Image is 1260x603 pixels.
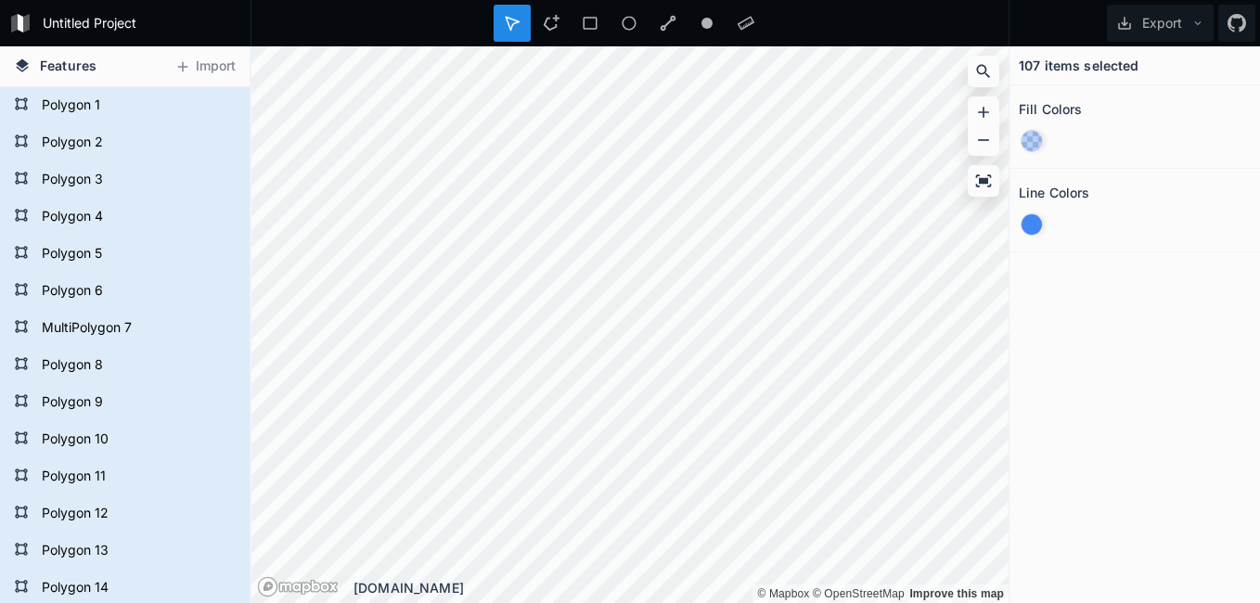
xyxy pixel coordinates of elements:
a: Map feedback [909,587,1004,600]
button: Export [1107,5,1214,42]
a: OpenStreetMap [813,587,905,600]
span: Features [40,56,96,75]
h2: Line Colors [1019,178,1090,207]
a: Mapbox logo [257,576,339,597]
div: [DOMAIN_NAME] [354,578,1009,597]
h4: 107 items selected [1019,56,1139,75]
button: Import [165,52,245,82]
h2: Fill Colors [1019,95,1083,123]
a: Mapbox [757,587,809,600]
